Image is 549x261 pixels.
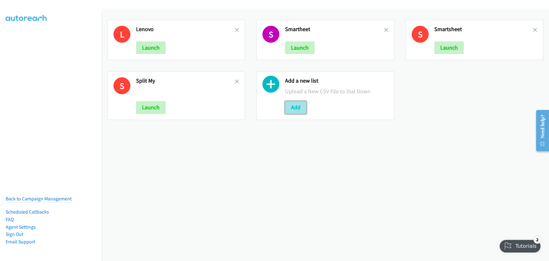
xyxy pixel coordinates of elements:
button: Launch [136,101,166,114]
button: Launch [285,41,315,54]
a: Email Support [6,239,35,245]
button: Add [285,101,306,114]
h1: S [262,26,279,43]
h2: Smartheet [285,26,384,33]
a: FAQ [6,216,14,222]
h1: S [412,26,429,43]
button: Launch [434,41,464,54]
iframe: Resource Center [531,106,549,155]
h2: Split My [136,77,235,84]
a: Agent Settings [6,224,36,230]
h2: Add a new list [285,77,388,84]
iframe: Checklist [496,234,544,256]
h1: L [113,26,130,43]
a: Sign Out [6,231,23,237]
h2: Smartsheet [434,26,533,33]
h2: Lenovo [136,26,235,33]
h1: S [113,77,130,94]
a: Scheduled Callbacks [6,209,49,215]
button: Launch [136,41,166,54]
p: Upload a New CSV File to Dial Down [285,87,388,95]
a: Back to Campaign Management [6,196,72,202]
